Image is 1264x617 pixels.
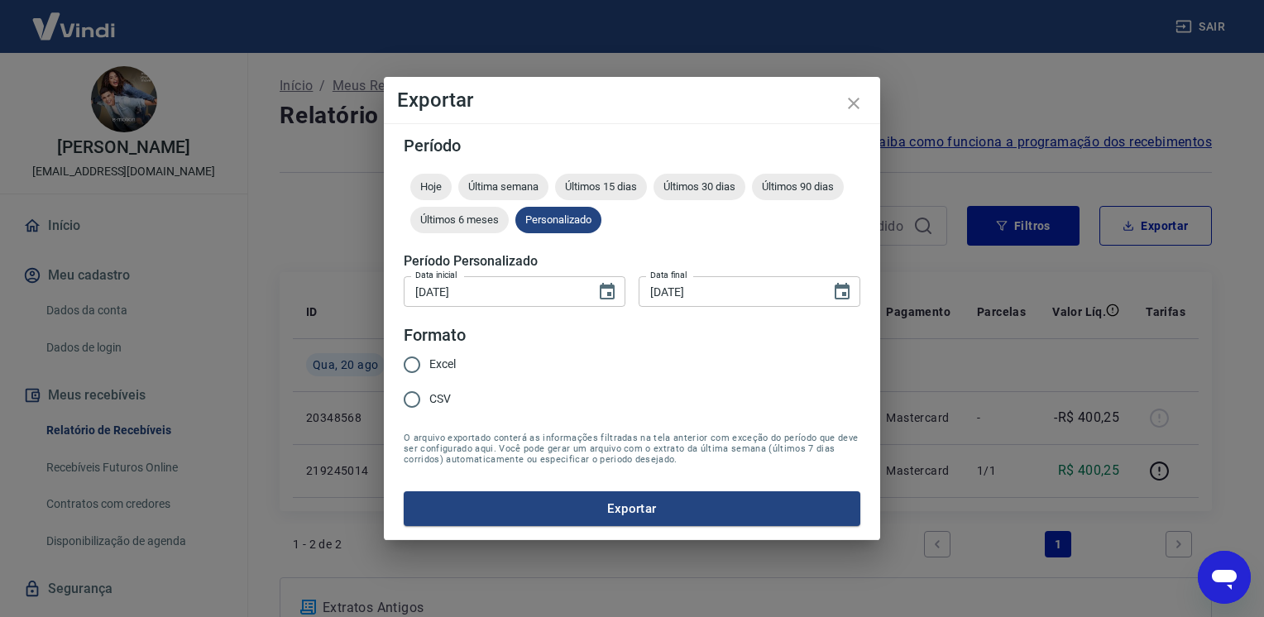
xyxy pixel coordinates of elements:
[752,180,844,193] span: Últimos 90 dias
[404,491,860,526] button: Exportar
[458,180,548,193] span: Última semana
[415,269,457,281] label: Data inicial
[429,356,456,373] span: Excel
[752,174,844,200] div: Últimos 90 dias
[410,207,509,233] div: Últimos 6 meses
[458,174,548,200] div: Última semana
[1198,551,1251,604] iframe: Botão para abrir a janela de mensagens
[591,275,624,308] button: Choose date, selected date is 18 de ago de 2025
[404,276,584,307] input: DD/MM/YYYY
[410,174,452,200] div: Hoje
[650,269,687,281] label: Data final
[404,433,860,465] span: O arquivo exportado conterá as informações filtradas na tela anterior com exceção do período que ...
[826,275,859,308] button: Choose date, selected date is 24 de ago de 2025
[404,253,860,270] h5: Período Personalizado
[834,84,874,123] button: close
[515,207,601,233] div: Personalizado
[654,180,745,193] span: Últimos 30 dias
[410,180,452,193] span: Hoje
[555,174,647,200] div: Últimos 15 dias
[639,276,819,307] input: DD/MM/YYYY
[397,90,867,110] h4: Exportar
[515,213,601,226] span: Personalizado
[404,323,466,347] legend: Formato
[410,213,509,226] span: Últimos 6 meses
[429,390,451,408] span: CSV
[555,180,647,193] span: Últimos 15 dias
[404,137,860,154] h5: Período
[654,174,745,200] div: Últimos 30 dias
